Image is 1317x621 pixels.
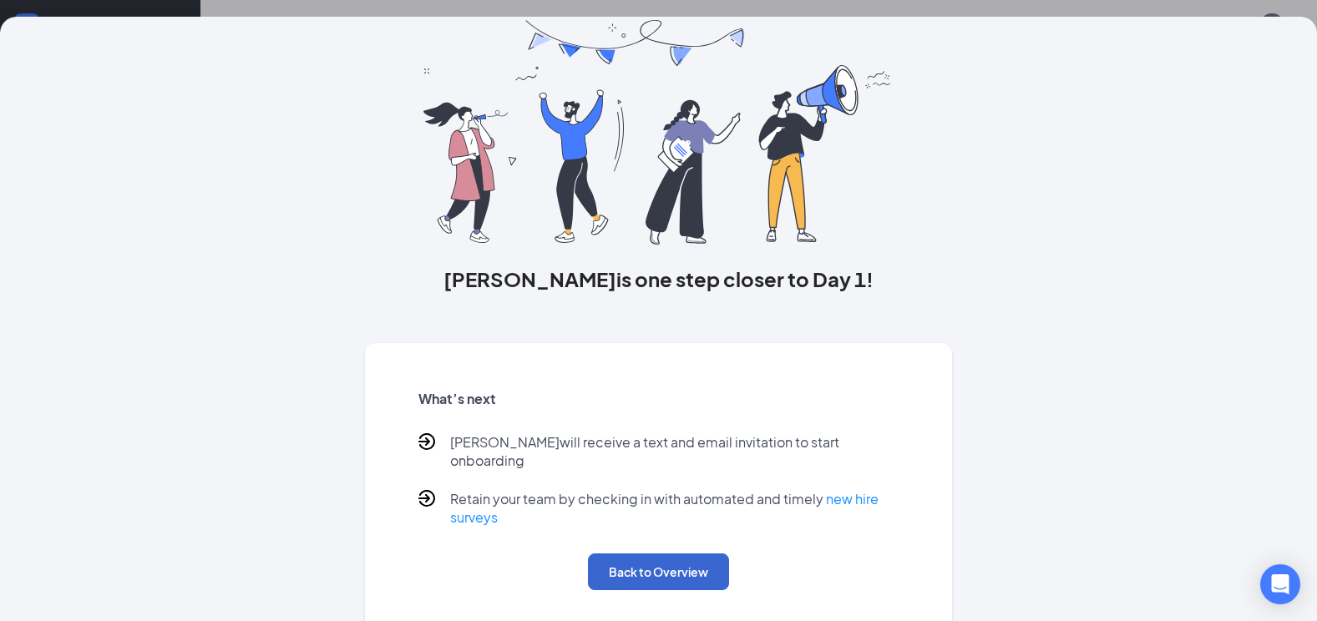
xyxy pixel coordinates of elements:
[365,265,953,293] h3: [PERSON_NAME] is one step closer to Day 1!
[418,390,899,408] h5: What’s next
[423,20,894,245] img: you are all set
[450,490,879,526] a: new hire surveys
[1260,564,1300,604] div: Open Intercom Messenger
[450,490,899,527] p: Retain your team by checking in with automated and timely
[450,433,899,470] p: [PERSON_NAME] will receive a text and email invitation to start onboarding
[588,553,729,590] button: Back to Overview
